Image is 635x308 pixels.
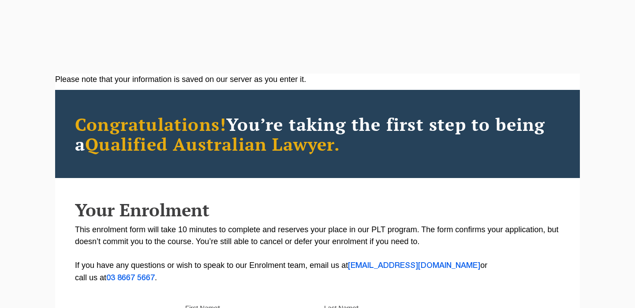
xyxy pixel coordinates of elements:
[106,275,155,282] a: 03 8667 5667
[55,74,580,85] div: Please note that your information is saved on our server as you enter it.
[75,224,560,284] p: This enrolment form will take 10 minutes to complete and reserves your place in our PLT program. ...
[85,132,340,156] span: Qualified Australian Lawyer.
[75,114,560,154] h2: You’re taking the first step to being a
[75,112,226,136] span: Congratulations!
[75,200,560,219] h2: Your Enrolment
[348,262,480,269] a: [EMAIL_ADDRESS][DOMAIN_NAME]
